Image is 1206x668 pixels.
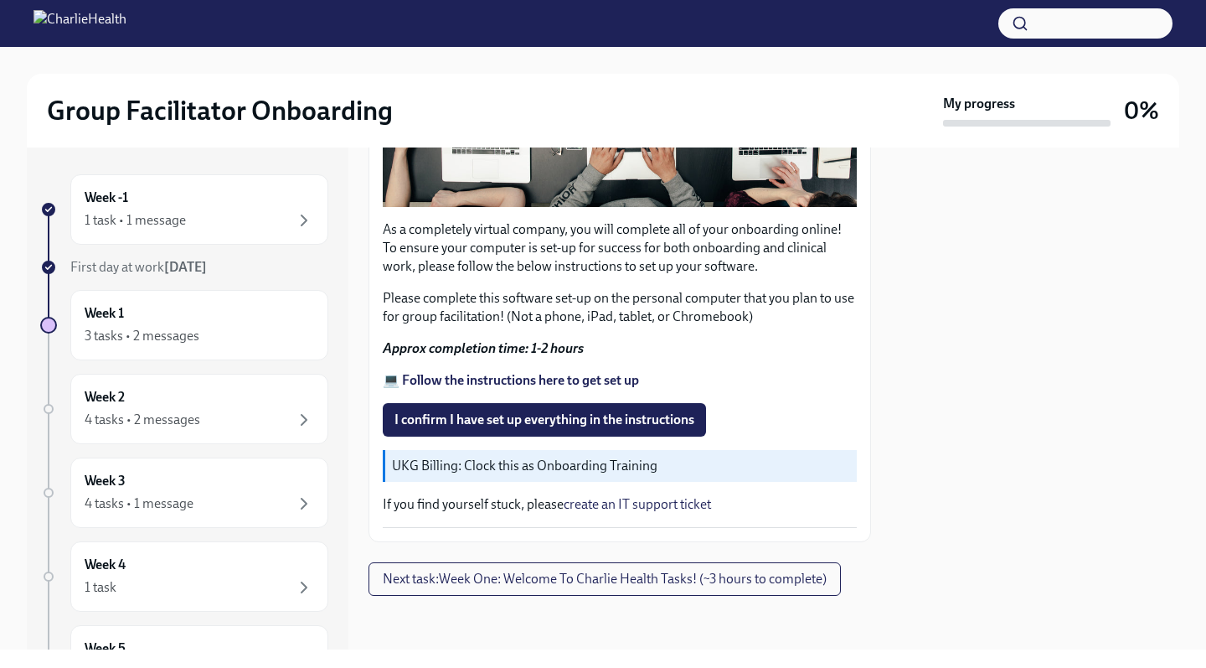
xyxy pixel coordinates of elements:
h3: 0% [1124,96,1159,126]
div: 3 tasks • 2 messages [85,327,199,345]
h2: Group Facilitator Onboarding [47,94,393,127]
img: CharlieHealth [33,10,126,37]
a: Week -11 task • 1 message [40,174,328,245]
div: 4 tasks • 1 message [85,495,193,513]
p: If you find yourself stuck, please [383,495,857,514]
h6: Week 5 [85,640,126,658]
span: Next task : Week One: Welcome To Charlie Health Tasks! (~3 hours to complete) [383,571,827,588]
div: 1 task [85,578,116,597]
a: Week 24 tasks • 2 messages [40,374,328,444]
button: Next task:Week One: Welcome To Charlie Health Tasks! (~3 hours to complete) [368,562,841,596]
a: Week 41 task [40,541,328,612]
strong: Approx completion time: 1-2 hours [383,340,584,356]
strong: My progress [943,95,1015,113]
p: Please complete this software set-up on the personal computer that you plan to use for group faci... [383,289,857,326]
span: First day at work [70,259,207,275]
span: I confirm I have set up everything in the instructions [394,412,694,428]
a: create an IT support ticket [564,496,711,512]
p: As a completely virtual company, you will complete all of your onboarding online! To ensure your ... [383,220,857,276]
a: 💻 Follow the instructions here to get set up [383,372,639,388]
div: 4 tasks • 2 messages [85,411,200,429]
p: UKG Billing: Clock this as Onboarding Training [392,457,850,475]
a: Week 13 tasks • 2 messages [40,290,328,360]
div: 1 task • 1 message [85,211,186,230]
h6: Week 3 [85,472,126,490]
strong: [DATE] [164,259,207,275]
a: First day at work[DATE] [40,258,328,277]
h6: Week 2 [85,388,125,406]
h6: Week 1 [85,304,124,323]
a: Week 34 tasks • 1 message [40,458,328,528]
h6: Week 4 [85,556,126,574]
h6: Week -1 [85,189,128,207]
button: I confirm I have set up everything in the instructions [383,403,706,437]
